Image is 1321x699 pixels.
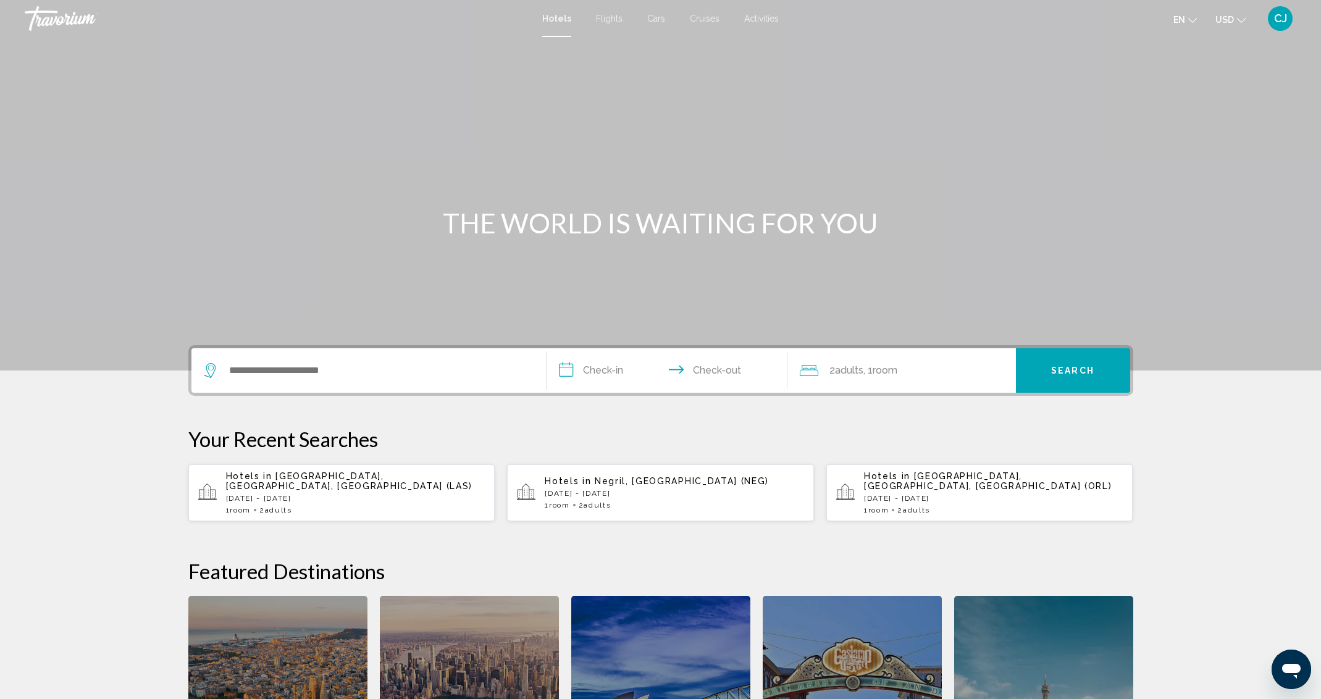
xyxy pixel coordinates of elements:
[835,364,863,376] span: Adults
[1264,6,1296,31] button: User Menu
[864,471,1112,491] span: [GEOGRAPHIC_DATA], [GEOGRAPHIC_DATA], [GEOGRAPHIC_DATA] (ORL)
[864,471,910,481] span: Hotels in
[826,464,1133,522] button: Hotels in [GEOGRAPHIC_DATA], [GEOGRAPHIC_DATA], [GEOGRAPHIC_DATA] (ORL)[DATE] - [DATE]1Room2Adults
[230,506,251,514] span: Room
[873,364,897,376] span: Room
[903,506,930,514] span: Adults
[545,501,569,509] span: 1
[25,6,530,31] a: Travorium
[547,348,787,393] button: Check in and out dates
[191,348,1130,393] div: Search widget
[787,348,1016,393] button: Travelers: 2 adults, 0 children
[897,506,930,514] span: 2
[507,464,814,522] button: Hotels in Negril, [GEOGRAPHIC_DATA] (NEG)[DATE] - [DATE]1Room2Adults
[542,14,571,23] a: Hotels
[545,489,804,498] p: [DATE] - [DATE]
[549,501,570,509] span: Room
[1016,348,1130,393] button: Search
[1173,10,1197,28] button: Change language
[744,14,779,23] a: Activities
[829,362,863,379] span: 2
[596,14,623,23] a: Flights
[226,506,251,514] span: 1
[1215,15,1234,25] span: USD
[188,427,1133,451] p: Your Recent Searches
[1272,650,1311,689] iframe: Button to launch messaging window
[868,506,889,514] span: Room
[259,506,292,514] span: 2
[1215,10,1246,28] button: Change currency
[1274,12,1287,25] span: CJ
[226,471,473,491] span: [GEOGRAPHIC_DATA], [GEOGRAPHIC_DATA], [GEOGRAPHIC_DATA] (LAS)
[584,501,611,509] span: Adults
[265,506,292,514] span: Adults
[226,494,485,503] p: [DATE] - [DATE]
[1051,366,1094,376] span: Search
[864,494,1123,503] p: [DATE] - [DATE]
[690,14,719,23] a: Cruises
[188,559,1133,584] h2: Featured Destinations
[429,207,892,239] h1: THE WORLD IS WAITING FOR YOU
[579,501,611,509] span: 2
[1173,15,1185,25] span: en
[863,362,897,379] span: , 1
[545,476,591,486] span: Hotels in
[188,464,495,522] button: Hotels in [GEOGRAPHIC_DATA], [GEOGRAPHIC_DATA], [GEOGRAPHIC_DATA] (LAS)[DATE] - [DATE]1Room2Adults
[647,14,665,23] a: Cars
[595,476,769,486] span: Negril, [GEOGRAPHIC_DATA] (NEG)
[864,506,889,514] span: 1
[226,471,272,481] span: Hotels in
